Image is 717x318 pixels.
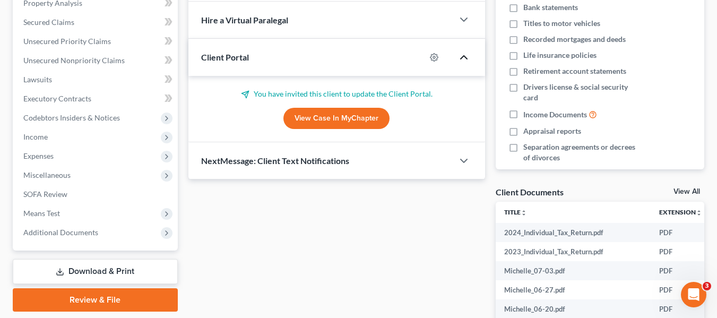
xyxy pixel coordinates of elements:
div: Client Documents [496,186,564,197]
span: Codebtors Insiders & Notices [23,113,120,122]
span: Means Test [23,209,60,218]
a: SOFA Review [15,185,178,204]
span: Separation agreements or decrees of divorces [523,142,643,163]
a: Review & File [13,288,178,312]
td: PDF [651,223,711,242]
span: Income [23,132,48,141]
span: Recorded mortgages and deeds [523,34,626,45]
span: Income Documents [523,109,587,120]
a: View All [673,188,700,195]
span: Bank statements [523,2,578,13]
span: Secured Claims [23,18,74,27]
span: Appraisal reports [523,126,581,136]
td: PDF [651,261,711,280]
a: Unsecured Nonpriority Claims [15,51,178,70]
p: You have invited this client to update the Client Portal. [201,89,472,99]
a: Titleunfold_more [504,208,527,216]
span: Client Portal [201,52,249,62]
i: unfold_more [521,210,527,216]
span: Additional Documents [23,228,98,237]
span: Miscellaneous [23,170,71,179]
i: unfold_more [696,210,702,216]
span: Unsecured Nonpriority Claims [23,56,125,65]
a: Secured Claims [15,13,178,32]
span: Lawsuits [23,75,52,84]
span: Drivers license & social security card [523,82,643,103]
td: PDF [651,242,711,261]
span: Expenses [23,151,54,160]
span: Titles to motor vehicles [523,18,600,29]
span: NextMessage: Client Text Notifications [201,156,349,166]
td: PDF [651,280,711,299]
a: Extensionunfold_more [659,208,702,216]
span: Hire a Virtual Paralegal [201,15,288,25]
a: Lawsuits [15,70,178,89]
a: Download & Print [13,259,178,284]
span: SOFA Review [23,190,67,199]
iframe: Intercom live chat [681,282,706,307]
a: Unsecured Priority Claims [15,32,178,51]
a: Executory Contracts [15,89,178,108]
td: 2023_Individual_Tax_Return.pdf [496,242,651,261]
span: Unsecured Priority Claims [23,37,111,46]
span: Life insurance policies [523,50,597,61]
a: View Case in MyChapter [283,108,390,129]
span: 3 [703,282,711,290]
span: Retirement account statements [523,66,626,76]
td: 2024_Individual_Tax_Return.pdf [496,223,651,242]
td: Michelle_06-27.pdf [496,280,651,299]
span: Executory Contracts [23,94,91,103]
td: Michelle_07-03.pdf [496,261,651,280]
